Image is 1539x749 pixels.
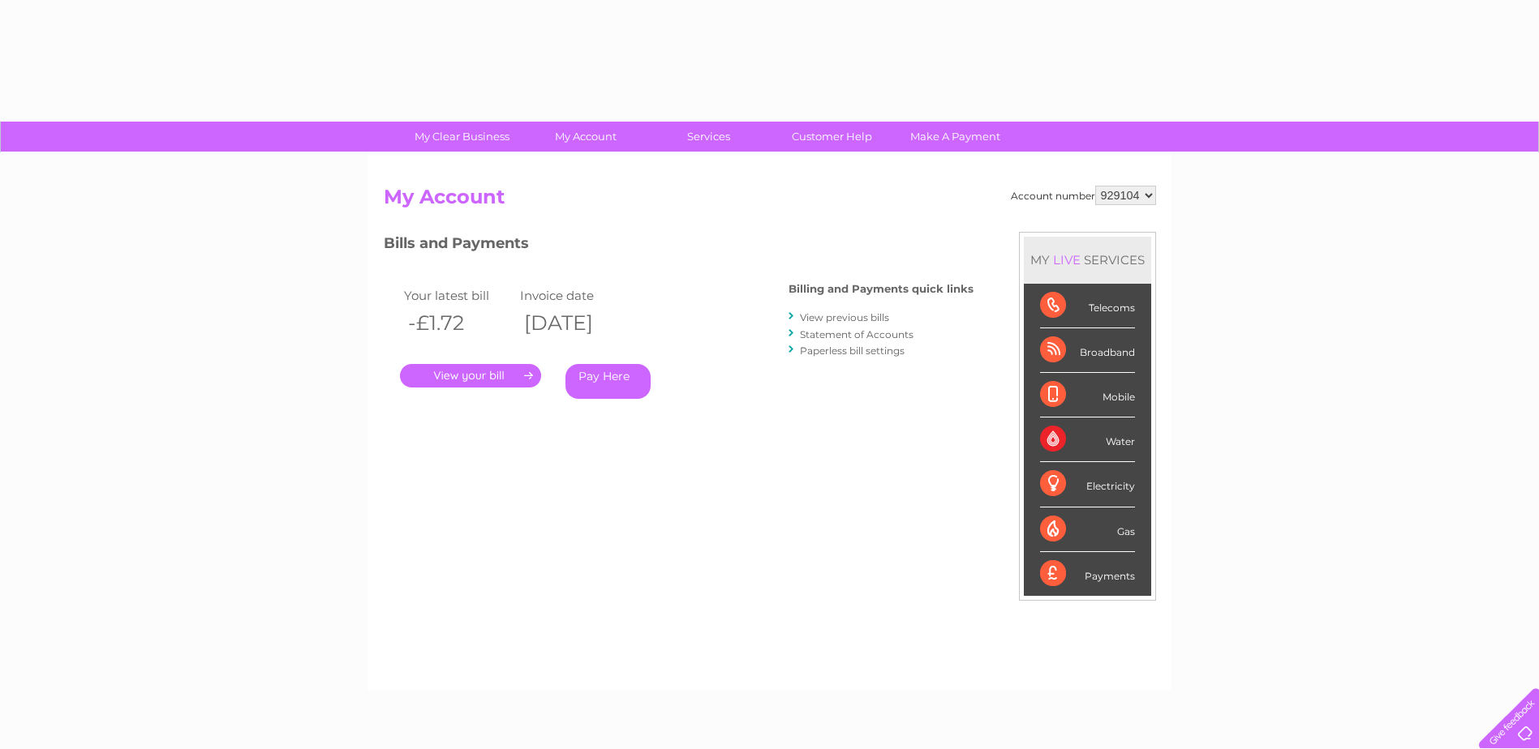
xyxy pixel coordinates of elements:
[800,328,914,340] a: Statement of Accounts
[642,122,776,152] a: Services
[800,345,905,357] a: Paperless bill settings
[565,364,651,399] a: Pay Here
[1040,552,1135,596] div: Payments
[384,232,974,260] h3: Bills and Payments
[395,122,529,152] a: My Clear Business
[1011,186,1156,205] div: Account number
[1024,237,1151,283] div: MY SERVICES
[1040,462,1135,507] div: Electricity
[518,122,652,152] a: My Account
[1040,507,1135,552] div: Gas
[1040,373,1135,417] div: Mobile
[400,285,517,306] td: Your latest bill
[1050,252,1084,267] div: LIVE
[888,122,1022,152] a: Make A Payment
[1040,328,1135,373] div: Broadband
[400,306,517,340] th: -£1.72
[384,186,1156,216] h2: My Account
[1040,417,1135,462] div: Water
[765,122,899,152] a: Customer Help
[516,285,633,306] td: Invoice date
[789,283,974,295] h4: Billing and Payments quick links
[516,306,633,340] th: [DATE]
[1040,284,1135,328] div: Telecoms
[800,311,889,323] a: View previous bills
[400,364,541,387] a: .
